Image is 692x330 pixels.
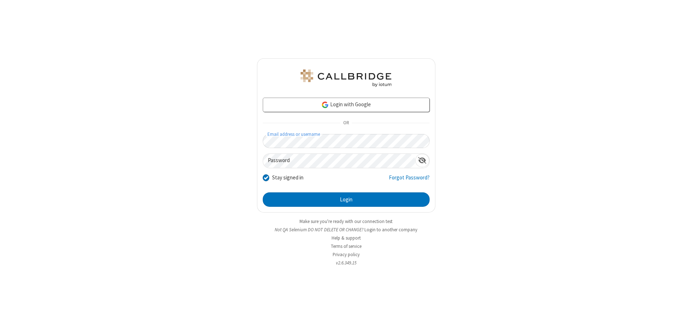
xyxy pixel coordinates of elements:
span: OR [340,118,352,128]
a: Forgot Password? [389,174,430,187]
input: Password [263,154,415,168]
a: Make sure you're ready with our connection test [300,218,392,224]
a: Login with Google [263,98,430,112]
li: v2.6.349.15 [257,259,435,266]
a: Privacy policy [333,251,360,258]
input: Email address or username [263,134,430,148]
div: Show password [415,154,429,167]
li: Not QA Selenium DO NOT DELETE OR CHANGE? [257,226,435,233]
iframe: Chat [674,311,687,325]
img: QA Selenium DO NOT DELETE OR CHANGE [299,70,393,87]
img: google-icon.png [321,101,329,109]
button: Login [263,192,430,207]
button: Login to another company [364,226,417,233]
label: Stay signed in [272,174,303,182]
a: Help & support [332,235,361,241]
a: Terms of service [331,243,361,249]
